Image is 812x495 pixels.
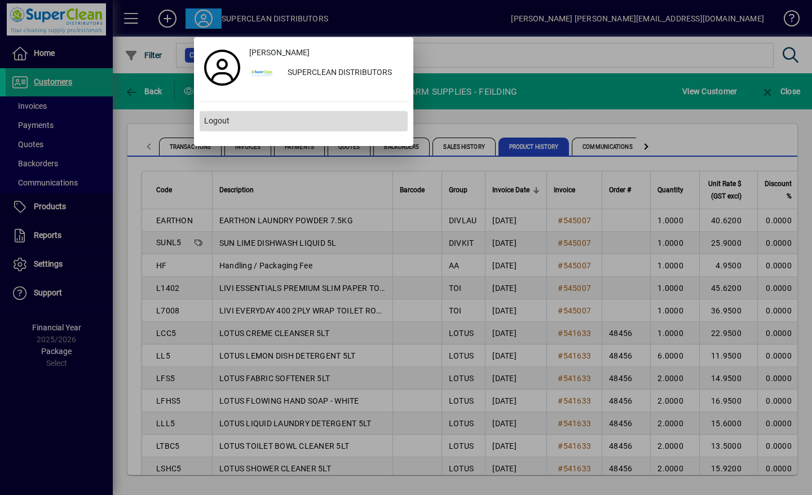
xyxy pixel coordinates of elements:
div: SUPERCLEAN DISTRIBUTORS [279,63,408,83]
a: [PERSON_NAME] [245,43,408,63]
a: Profile [200,58,245,78]
button: SUPERCLEAN DISTRIBUTORS [245,63,408,83]
span: [PERSON_NAME] [249,47,310,59]
span: Logout [204,115,230,127]
button: Logout [200,111,408,131]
